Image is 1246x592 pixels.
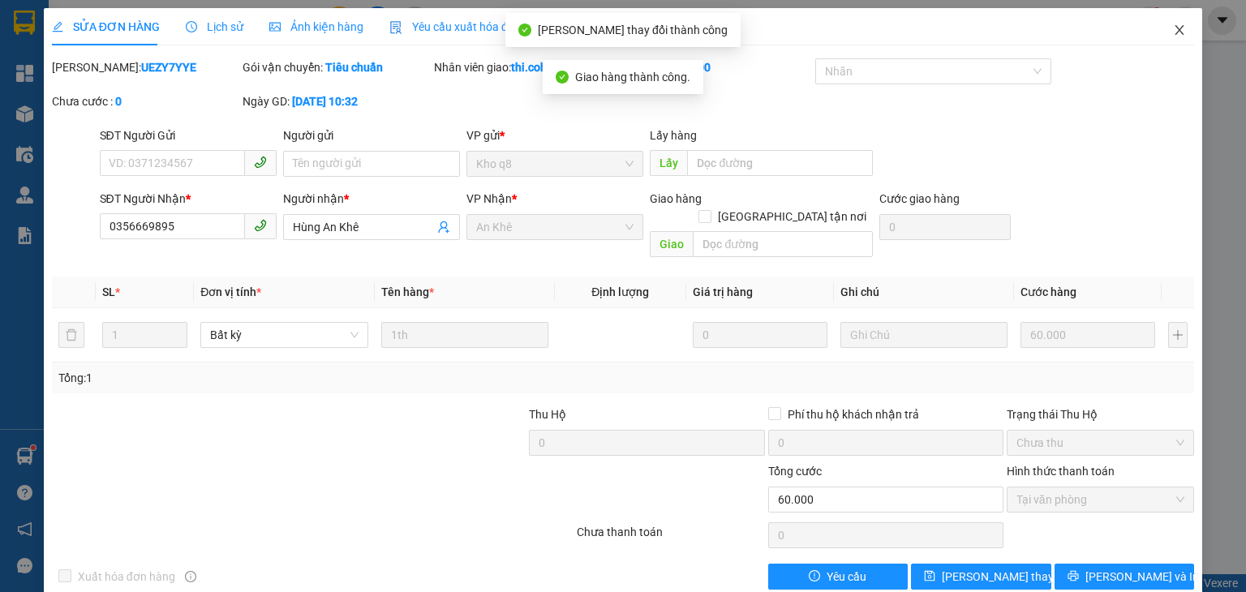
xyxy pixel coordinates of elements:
span: [PERSON_NAME] và In [1085,568,1199,586]
span: Xuất hóa đơn hàng [71,568,182,586]
div: [PERSON_NAME]: [52,58,239,76]
b: UEZY7YYE [141,61,196,74]
span: [PERSON_NAME] thay đổi [942,568,1072,586]
span: info-circle [185,571,196,582]
th: Ghi chú [834,277,1014,308]
div: Cước rồi : [625,58,812,76]
span: Đơn vị tính [200,285,261,298]
span: Tổng cước [768,465,822,478]
div: Tổng: 1 [58,369,482,387]
span: printer [1068,570,1079,583]
span: Yêu cầu xuất hóa đơn điện tử [389,20,561,33]
input: VD: Bàn, Ghế [381,322,548,348]
span: check-circle [518,24,531,36]
span: picture [269,21,281,32]
div: SĐT Người Nhận [100,190,277,208]
span: Định lượng [591,285,649,298]
img: icon [389,21,402,34]
b: Tiêu chuẩn [325,61,383,74]
span: Tại văn phòng [1016,487,1184,512]
button: delete [58,322,84,348]
span: Giao hàng thành công. [575,71,690,84]
span: Phí thu hộ khách nhận trả [781,405,926,423]
span: Tên hàng [381,285,434,298]
input: Dọc đường [693,231,873,257]
button: Close [1157,8,1202,54]
span: close [1173,24,1186,36]
input: 0 [693,322,827,348]
span: Giao hàng [650,192,702,205]
input: 0 [1020,322,1155,348]
div: Nhân viên giao: [434,58,621,76]
button: save[PERSON_NAME] thay đổi [911,564,1051,590]
input: Dọc đường [687,150,873,176]
span: Bất kỳ [210,323,358,347]
span: Chưa thu [1016,431,1184,455]
span: Ảnh kiện hàng [269,20,363,33]
input: Ghi Chú [840,322,1008,348]
span: save [924,570,935,583]
span: edit [52,21,63,32]
input: Cước giao hàng [879,214,1011,240]
div: Ngày GD: [243,92,430,110]
span: SL [102,285,115,298]
span: Cước hàng [1020,285,1076,298]
div: Người gửi [283,127,460,144]
label: Cước giao hàng [879,192,960,205]
span: Thu Hộ [529,408,566,421]
span: VP Nhận [466,192,512,205]
span: SỬA ĐƠN HÀNG [52,20,160,33]
div: Gói vận chuyển: [243,58,430,76]
span: phone [254,156,267,169]
div: SĐT Người Gửi [100,127,277,144]
span: An Khê [476,215,634,239]
span: Kho q8 [476,152,634,176]
b: thi.cohai [511,61,556,74]
div: VP gửi [466,127,643,144]
div: Chưa cước : [52,92,239,110]
span: clock-circle [186,21,197,32]
span: Giao [650,231,693,257]
span: Lấy hàng [650,129,697,142]
span: Giá trị hàng [693,285,753,298]
button: printer[PERSON_NAME] và In [1055,564,1195,590]
b: 0 [115,95,122,108]
span: [PERSON_NAME] thay đổi thành công [538,24,728,36]
button: exclamation-circleYêu cầu [768,564,909,590]
span: Yêu cầu [827,568,866,586]
div: Người nhận [283,190,460,208]
span: exclamation-circle [809,570,820,583]
span: user-add [437,221,450,234]
span: Lịch sử [186,20,243,33]
b: [DATE] 10:32 [292,95,358,108]
div: Trạng thái Thu Hộ [1007,405,1194,423]
span: check-circle [556,71,569,84]
span: [GEOGRAPHIC_DATA] tận nơi [711,208,873,225]
button: plus [1168,322,1188,348]
span: Lấy [650,150,687,176]
label: Hình thức thanh toán [1007,465,1115,478]
div: Chưa thanh toán [575,523,766,551]
span: phone [254,219,267,232]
